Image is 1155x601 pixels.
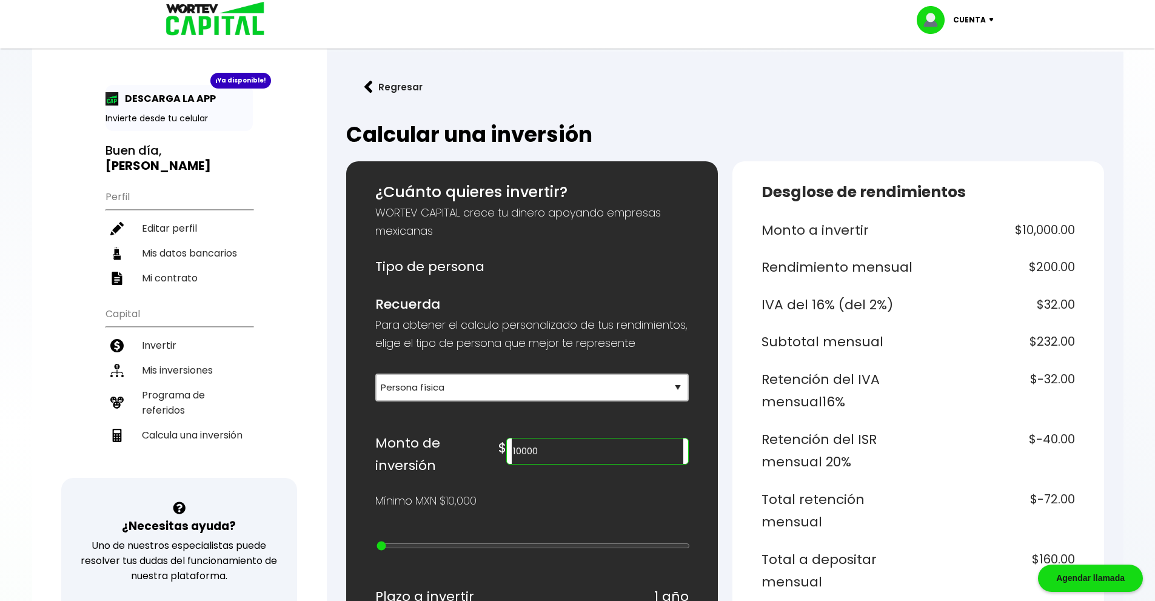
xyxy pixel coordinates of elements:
h2: Calcular una inversión [346,123,1104,147]
h6: $10,000.00 [923,219,1075,242]
p: WORTEV CAPITAL crece tu dinero apoyando empresas mexicanas [375,204,689,240]
a: flecha izquierdaRegresar [346,71,1104,103]
h6: Retención del IVA mensual 16% [762,368,914,414]
img: recomiendanos-icon.9b8e9327.svg [110,396,124,409]
h6: Monto de inversión [375,432,499,477]
h5: Desglose de rendimientos [762,181,1075,204]
div: ¡Ya disponible! [210,73,271,89]
a: Programa de referidos [105,383,253,423]
h6: Total a depositar mensual [762,548,914,594]
ul: Perfil [105,183,253,290]
h3: ¿Necesitas ayuda? [122,517,236,535]
h6: Recuerda [375,293,689,316]
h6: Subtotal mensual [762,331,914,354]
img: contrato-icon.f2db500c.svg [110,272,124,285]
p: Uno de nuestros especialistas puede resolver tus dudas del funcionamiento de nuestra plataforma. [77,538,281,583]
h6: Tipo de persona [375,255,689,278]
a: Editar perfil [105,216,253,241]
p: Para obtener el calculo personalizado de tus rendimientos, elige el tipo de persona que mejor te ... [375,316,689,352]
h5: ¿Cuánto quieres invertir? [375,181,689,204]
button: Regresar [346,71,441,103]
img: icon-down [986,18,1002,22]
h6: $-40.00 [923,428,1075,474]
a: Mis datos bancarios [105,241,253,266]
h6: $160.00 [923,548,1075,594]
h6: $200.00 [923,256,1075,279]
img: flecha izquierda [364,81,373,93]
p: Invierte desde tu celular [105,112,253,125]
p: DESCARGA LA APP [119,91,216,106]
p: Mínimo MXN $10,000 [375,492,477,510]
h6: Rendimiento mensual [762,256,914,279]
h3: Buen día, [105,143,253,173]
h6: Retención del ISR mensual 20% [762,428,914,474]
h6: Total retención mensual [762,488,914,534]
img: invertir-icon.b3b967d7.svg [110,339,124,352]
a: Invertir [105,333,253,358]
h6: $-72.00 [923,488,1075,534]
img: editar-icon.952d3147.svg [110,222,124,235]
h6: $ [498,437,506,460]
img: datos-icon.10cf9172.svg [110,247,124,260]
b: [PERSON_NAME] [105,157,211,174]
p: Cuenta [953,11,986,29]
ul: Capital [105,300,253,478]
a: Mi contrato [105,266,253,290]
h6: $-32.00 [923,368,1075,414]
a: Mis inversiones [105,358,253,383]
img: calculadora-icon.17d418c4.svg [110,429,124,442]
h6: Monto a invertir [762,219,914,242]
h6: $32.00 [923,294,1075,317]
div: Agendar llamada [1038,565,1143,592]
a: Calcula una inversión [105,423,253,448]
img: inversiones-icon.6695dc30.svg [110,364,124,377]
img: profile-image [917,6,953,34]
h6: IVA del 16% (del 2%) [762,294,914,317]
h6: $232.00 [923,331,1075,354]
img: app-icon [105,92,119,106]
